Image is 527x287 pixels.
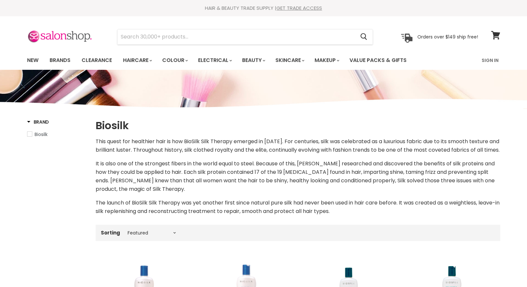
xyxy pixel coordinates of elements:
a: GET TRADE ACCESS [276,5,322,11]
a: Colour [157,53,192,67]
a: Makeup [310,53,343,67]
a: Beauty [237,53,269,67]
a: Clearance [77,53,117,67]
p: The launch of BioSilk Silk Therapy was yet another first since natural pure silk had never been u... [96,199,500,216]
form: Product [117,29,373,45]
div: HAIR & BEAUTY TRADE SUPPLY | [19,5,508,11]
a: New [22,53,43,67]
input: Search [117,29,355,44]
label: Sorting [101,230,120,235]
h1: Biosilk [96,119,500,132]
span: Biosilk [35,131,48,138]
p: It is also one of the strongest fibers in the world equal to steel. Because of this, [PERSON_NAME... [96,159,500,193]
a: Skincare [271,53,308,67]
a: Sign In [478,53,503,67]
ul: Main menu [22,51,445,70]
a: Electrical [193,53,236,67]
a: Haircare [118,53,156,67]
h3: Brand [27,119,49,125]
p: This quest for healthier hair is how BioSilk Silk Therapy emerged in [DATE]. For centuries, silk ... [96,137,500,154]
a: Brands [45,53,75,67]
a: Biosilk [27,131,87,138]
button: Search [355,29,373,44]
nav: Main [19,51,508,70]
p: Orders over $149 ship free! [417,34,478,39]
a: Value Packs & Gifts [345,53,411,67]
